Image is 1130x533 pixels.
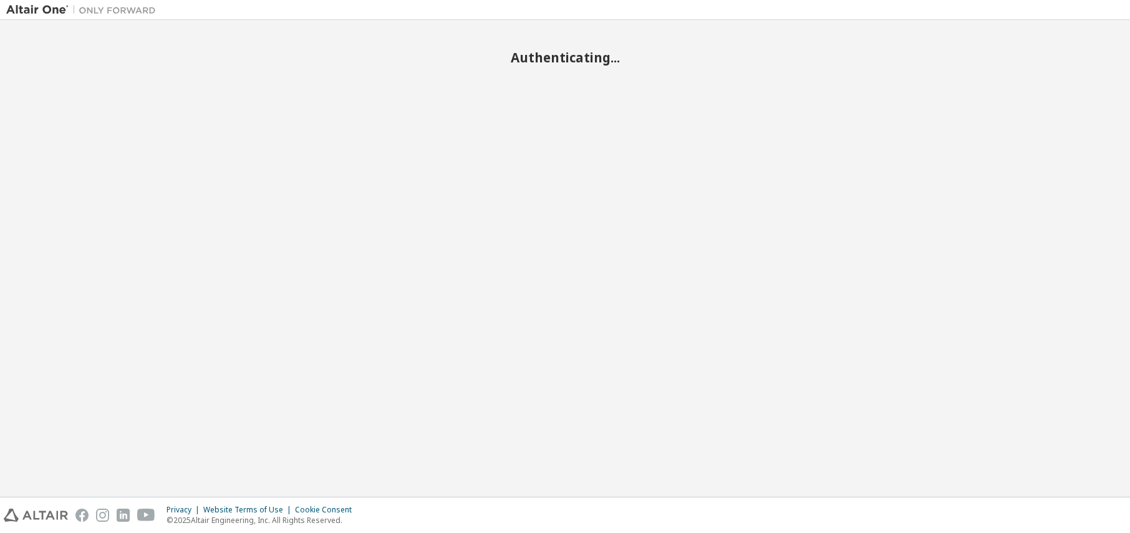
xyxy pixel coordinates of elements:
img: youtube.svg [137,509,155,522]
img: linkedin.svg [117,509,130,522]
img: facebook.svg [75,509,89,522]
img: altair_logo.svg [4,509,68,522]
img: Altair One [6,4,162,16]
div: Cookie Consent [295,505,359,515]
div: Privacy [167,505,203,515]
p: © 2025 Altair Engineering, Inc. All Rights Reserved. [167,515,359,526]
div: Website Terms of Use [203,505,295,515]
h2: Authenticating... [6,49,1124,66]
img: instagram.svg [96,509,109,522]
